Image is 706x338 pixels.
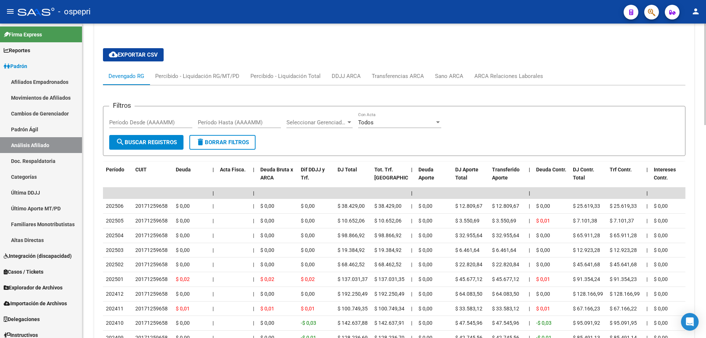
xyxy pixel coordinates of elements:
span: | [213,167,214,172]
span: | [213,291,214,297]
datatable-header-cell: Deuda Contr. [533,162,570,194]
span: | [411,320,412,326]
span: $ 12.923,28 [573,247,600,253]
span: 202503 [106,247,124,253]
span: $ 64.083,50 [455,291,482,297]
span: $ 0,00 [176,291,190,297]
span: $ 68.462,52 [338,261,365,267]
span: $ 0,00 [536,261,550,267]
span: $ 68.462,52 [374,261,402,267]
span: $ 0,00 [418,247,432,253]
datatable-header-cell: Deuda Bruta x ARCA [257,162,298,194]
span: $ 0,00 [301,203,315,209]
span: 202411 [106,306,124,312]
div: 20171259658 [135,246,168,255]
span: $ 12.923,28 [610,247,637,253]
span: Intereses Contr. [654,167,676,181]
datatable-header-cell: Deuda [173,162,210,194]
span: $ 65.911,28 [573,232,600,238]
span: | [529,276,530,282]
span: $ 0,00 [176,320,190,326]
datatable-header-cell: Deuda Aporte [416,162,452,194]
span: | [411,218,412,224]
div: DDJJ ARCA [332,72,361,80]
span: $ 0,02 [301,276,315,282]
datatable-header-cell: Dif DDJJ y Trf. [298,162,335,194]
span: $ 0,00 [301,247,315,253]
div: 20171259658 [135,319,168,327]
span: | [253,190,254,196]
span: DJ Contr. Total [573,167,594,181]
span: $ 38.429,00 [374,203,402,209]
datatable-header-cell: Período [103,162,132,194]
span: $ 0,00 [301,261,315,267]
span: $ 0,00 [418,218,432,224]
span: $ 142.637,91 [374,320,404,326]
span: Padrón [4,62,27,70]
span: $ 0,00 [260,203,274,209]
span: $ 7.101,37 [610,218,634,224]
datatable-header-cell: | [408,162,416,194]
span: | [529,218,530,224]
span: Casos / Tickets [4,268,43,276]
span: $ 128.166,99 [610,291,640,297]
span: 202410 [106,320,124,326]
span: | [646,276,648,282]
div: 20171259658 [135,202,168,210]
datatable-header-cell: | [526,162,533,194]
div: Percibido - Liquidación RG/MT/PD [155,72,239,80]
datatable-header-cell: CUIT [132,162,173,194]
span: | [253,261,254,267]
span: $ 22.820,84 [455,261,482,267]
span: $ 0,00 [418,232,432,238]
span: Trf Contr. [610,167,632,172]
span: $ 22.820,84 [492,261,519,267]
span: | [529,291,530,297]
span: $ 95.091,92 [573,320,600,326]
span: | [253,320,254,326]
span: $ 38.429,00 [338,203,365,209]
span: $ 0,00 [301,218,315,224]
span: $ 64.083,50 [492,291,519,297]
span: $ 128.166,99 [573,291,603,297]
span: Explorador de Archivos [4,284,63,292]
span: Deuda Bruta x ARCA [260,167,293,181]
span: $ 142.637,88 [338,320,368,326]
span: | [411,276,412,282]
span: | [213,232,214,238]
span: $ 0,00 [418,291,432,297]
span: | [646,291,648,297]
datatable-header-cell: Intereses Contr. [651,162,688,194]
span: $ 19.384,92 [374,247,402,253]
span: | [253,276,254,282]
span: Acta Fisca. [220,167,246,172]
span: | [646,203,648,209]
span: $ 0,00 [536,232,550,238]
span: $ 0,00 [654,306,668,312]
datatable-header-cell: | [210,162,217,194]
span: $ 91.354,24 [573,276,600,282]
span: $ 0,00 [536,203,550,209]
datatable-header-cell: Transferido Aporte [489,162,526,194]
span: $ 0,00 [654,261,668,267]
button: Borrar Filtros [189,135,256,150]
span: 202502 [106,261,124,267]
span: $ 33.583,12 [455,306,482,312]
div: 20171259658 [135,290,168,298]
span: $ 0,00 [654,276,668,282]
span: $ 45.677,12 [492,276,519,282]
span: | [411,167,413,172]
span: $ 0,00 [654,320,668,326]
span: 202412 [106,291,124,297]
span: Deuda Aporte [418,167,434,181]
span: DJ Aporte Total [455,167,478,181]
span: | [213,218,214,224]
span: $ 100.749,34 [374,306,404,312]
span: $ 33.583,12 [492,306,519,312]
span: $ 0,00 [654,247,668,253]
span: Todos [358,119,374,126]
span: | [411,247,412,253]
span: $ 95.091,95 [610,320,637,326]
span: | [213,203,214,209]
span: | [529,306,530,312]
